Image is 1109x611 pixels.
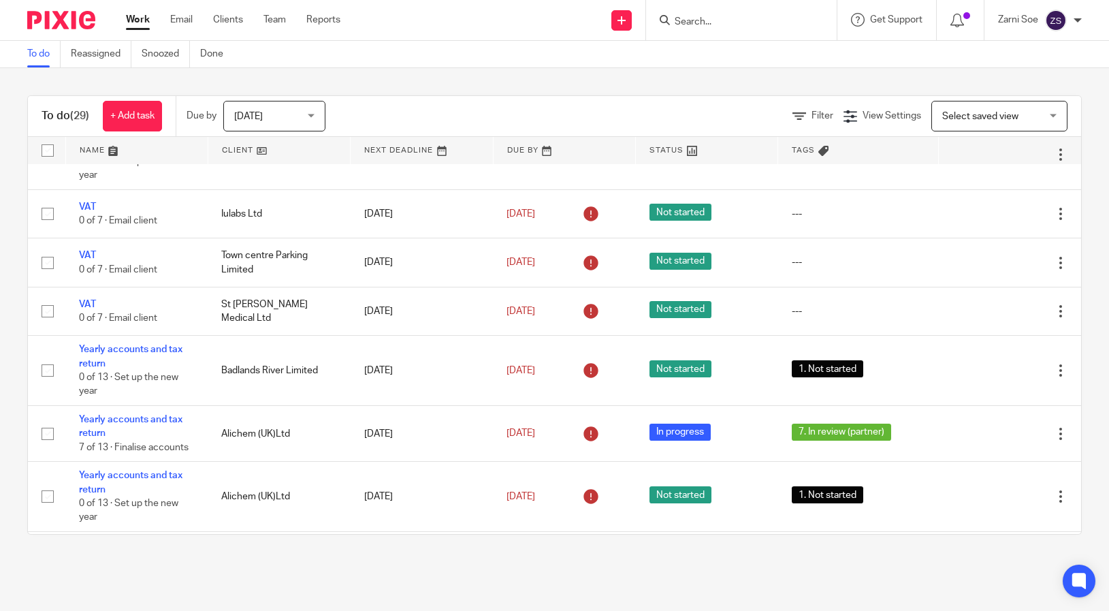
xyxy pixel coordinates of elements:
span: 0 of 7 · Email client [79,313,157,323]
span: [DATE] [507,209,535,219]
span: Select saved view [942,112,1018,121]
td: [DATE] [351,190,493,238]
a: + Add task [103,101,162,131]
span: [DATE] [507,307,535,316]
span: 1. Not started [792,360,863,377]
span: 0 of 13 · Set up the new year [79,157,178,181]
a: Email [170,13,193,27]
span: (29) [70,110,89,121]
span: 0 of 13 · Set up the new year [79,499,178,522]
a: VAT [79,300,96,309]
a: VAT [79,251,96,260]
span: 0 of 7 · Email client [79,265,157,275]
h1: To do [42,109,89,123]
span: 0 of 13 · Set up the new year [79,373,178,396]
p: Zarni Soe [998,13,1038,27]
a: Yearly accounts and tax return [79,345,182,368]
td: Bonus Salus Ltd [208,532,350,602]
td: Town centre Parking Limited [208,238,350,287]
a: To do [27,41,61,67]
td: Badlands River Limited [208,336,350,406]
td: Alichem (UK)Ltd [208,406,350,462]
div: --- [792,304,925,318]
span: [DATE] [507,428,535,438]
a: VAT [79,202,96,212]
input: Search [673,16,796,29]
td: [DATE] [351,532,493,602]
a: Yearly accounts and tax return [79,415,182,438]
span: View Settings [863,111,921,121]
td: [DATE] [351,406,493,462]
td: [DATE] [351,238,493,287]
span: 7 of 13 · Finalise accounts [79,443,189,452]
span: Get Support [870,15,922,25]
td: Alichem (UK)Ltd [208,462,350,532]
span: Filter [811,111,833,121]
span: In progress [649,424,711,441]
div: --- [792,207,925,221]
a: Done [200,41,234,67]
img: svg%3E [1045,10,1067,31]
span: Not started [649,301,711,318]
span: [DATE] [507,366,535,375]
a: Reports [306,13,340,27]
span: Not started [649,253,711,270]
span: [DATE] [507,492,535,501]
a: Reassigned [71,41,131,67]
span: 7. In review (partner) [792,424,891,441]
td: St [PERSON_NAME] Medical Ltd [208,287,350,335]
a: Team [263,13,286,27]
span: 0 of 7 · Email client [79,216,157,225]
td: [DATE] [351,287,493,335]
img: Pixie [27,11,95,29]
span: [DATE] [234,112,263,121]
div: --- [792,255,925,269]
td: [DATE] [351,462,493,532]
p: Due by [187,109,216,123]
span: Not started [649,486,711,503]
a: Snoozed [142,41,190,67]
span: Not started [649,360,711,377]
span: Tags [792,146,815,154]
a: Yearly accounts and tax return [79,471,182,494]
a: Work [126,13,150,27]
td: [DATE] [351,336,493,406]
span: 1. Not started [792,486,863,503]
span: [DATE] [507,257,535,267]
span: Not started [649,204,711,221]
a: Clients [213,13,243,27]
td: Iulabs Ltd [208,190,350,238]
